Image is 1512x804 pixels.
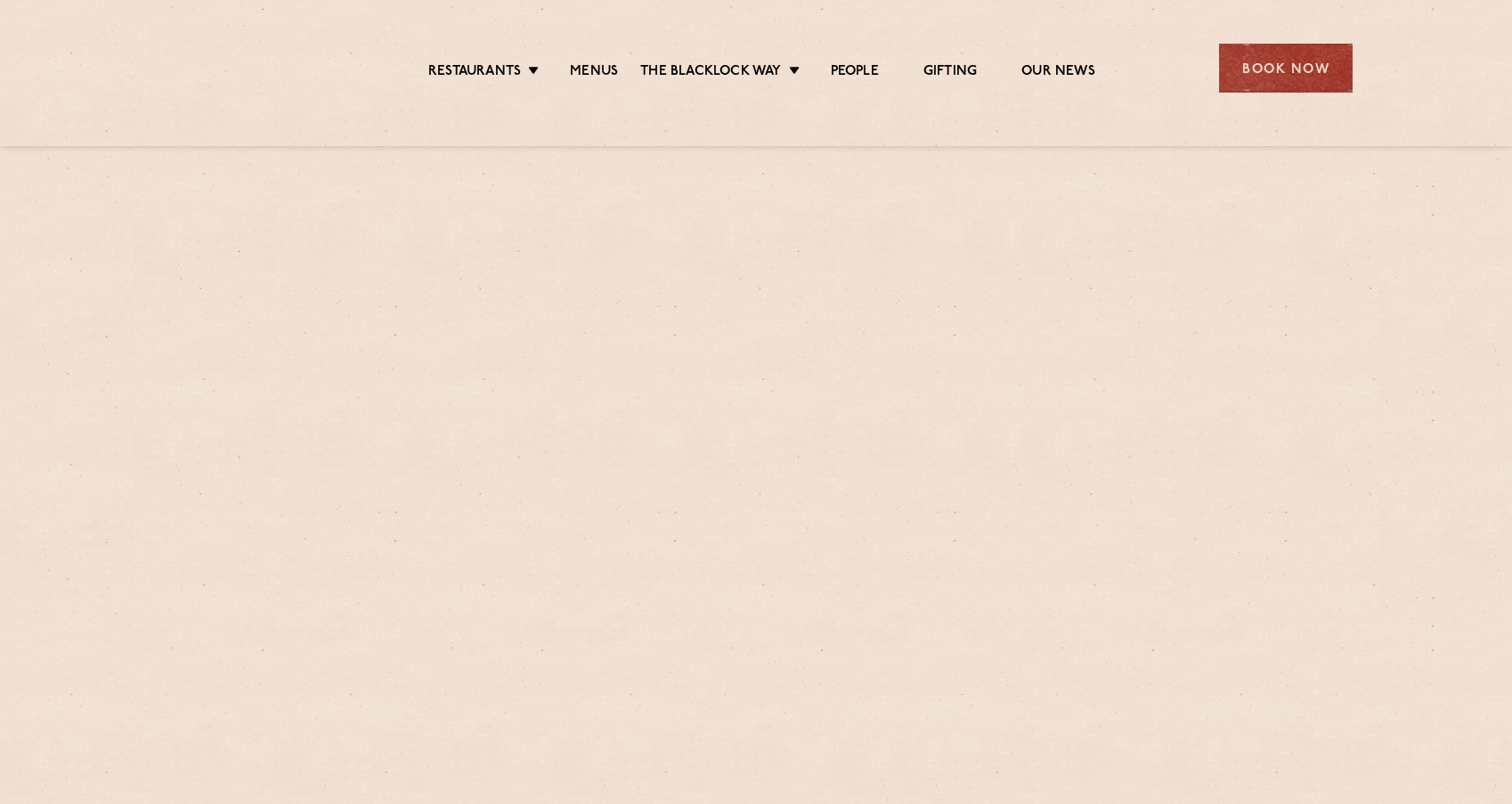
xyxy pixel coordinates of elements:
a: Our News [1021,63,1095,83]
img: svg%3E [159,17,313,119]
a: Restaurants [428,63,521,83]
a: Menus [570,63,618,83]
a: People [831,63,879,83]
div: Book Now [1219,44,1353,93]
a: Gifting [923,63,977,83]
a: The Blacklock Way [640,63,781,83]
